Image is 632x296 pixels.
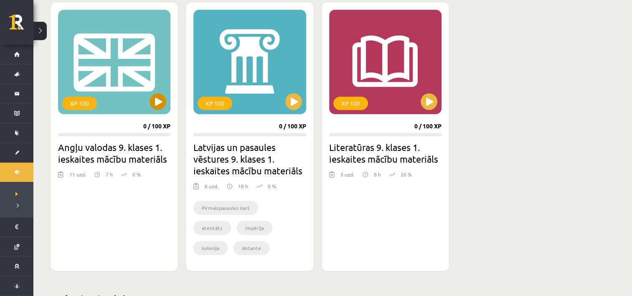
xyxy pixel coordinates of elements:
[237,221,272,235] li: impērija
[132,171,141,178] p: 0 %
[69,171,86,183] div: 11 uzd.
[268,182,276,190] p: 0 %
[340,171,354,183] div: 5 uzd.
[234,241,269,255] li: Antante
[374,171,381,178] p: 8 h
[333,97,368,110] div: XP 100
[193,241,228,255] li: kolonija
[193,141,306,176] h2: Latvijas un pasaules vēstures 9. klases 1. ieskaites mācību materiāls
[62,97,97,110] div: XP 100
[106,171,113,178] p: 7 h
[198,97,232,110] div: XP 100
[58,141,170,165] h2: Angļu valodas 9. klases 1. ieskaites mācību materiāls
[193,221,231,235] li: atentāts
[401,171,412,178] p: 20 %
[205,182,218,195] div: 6 uzd.
[9,15,33,36] a: Rīgas 1. Tālmācības vidusskola
[329,141,442,165] h2: Literatūras 9. klases 1. ieskaites mācību materiāls
[238,182,248,190] p: 18 h
[193,201,258,215] li: Pirmaispasaules karš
